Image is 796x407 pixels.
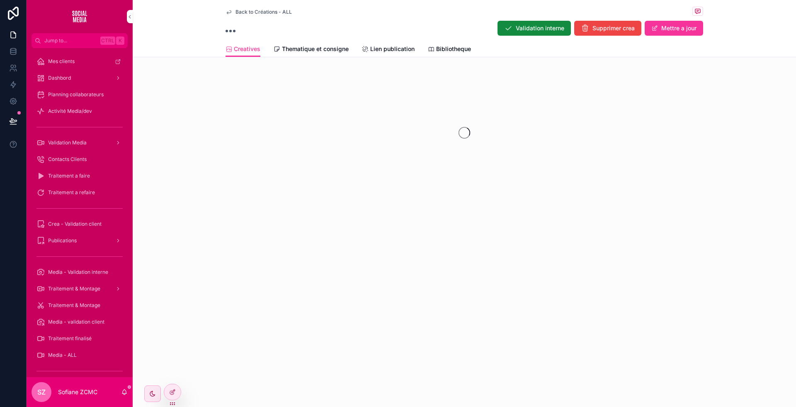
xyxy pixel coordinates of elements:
[235,9,292,15] span: Back to Créations - ALL
[48,221,102,227] span: Crea - Validation client
[100,37,115,45] span: Ctrl
[645,21,703,36] button: Mettre a jour
[48,139,87,146] span: Validation Media
[32,265,128,280] a: Media - Validation interne
[32,54,128,69] a: Mes clients
[58,388,97,396] p: Sofiane ZCMC
[370,45,415,53] span: Lien publication
[436,45,471,53] span: Bibliotheque
[32,217,128,232] a: Crea - Validation client
[498,21,571,36] button: Validation interne
[32,104,128,119] a: Activité Media/dev
[48,156,87,163] span: Contacts Clients
[282,45,349,53] span: Thematique et consigne
[32,331,128,346] a: Traitement finalisé
[32,185,128,200] a: Traitement a refaire
[574,21,641,36] button: Supprimer crea
[44,37,97,44] span: Jump to...
[48,75,71,81] span: Dashbord
[226,9,292,15] a: Back to Créations - ALL
[66,10,93,23] img: App logo
[234,45,260,53] span: Creatives
[48,173,90,179] span: Traitement a faire
[48,189,95,196] span: Traitement a refaire
[37,387,46,397] span: SZ
[428,41,471,58] a: Bibliotheque
[32,87,128,102] a: Planning collaborateurs
[32,298,128,313] a: Traitement & Montage
[48,91,104,98] span: Planning collaborateurs
[32,233,128,248] a: Publications
[48,108,92,115] span: Activité Media/dev
[27,48,133,377] div: scrollable content
[32,281,128,296] a: Traitement & Montage
[362,41,415,58] a: Lien publication
[32,135,128,150] a: Validation Media
[48,237,77,244] span: Publications
[516,24,564,32] span: Validation interne
[48,302,100,309] span: Traitement & Montage
[32,348,128,363] a: Media - ALL
[48,319,104,325] span: Media - validation client
[48,58,75,65] span: Mes clients
[32,71,128,85] a: Dashbord
[32,314,128,329] a: Media - validation client
[48,352,77,358] span: Media - ALL
[592,24,635,32] span: Supprimer crea
[48,335,92,342] span: Traitement finalisé
[48,285,100,292] span: Traitement & Montage
[32,168,128,183] a: Traitement a faire
[32,33,128,48] button: Jump to...CtrlK
[226,41,260,57] a: Creatives
[117,37,124,44] span: K
[48,269,108,275] span: Media - Validation interne
[274,41,349,58] a: Thematique et consigne
[32,152,128,167] a: Contacts Clients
